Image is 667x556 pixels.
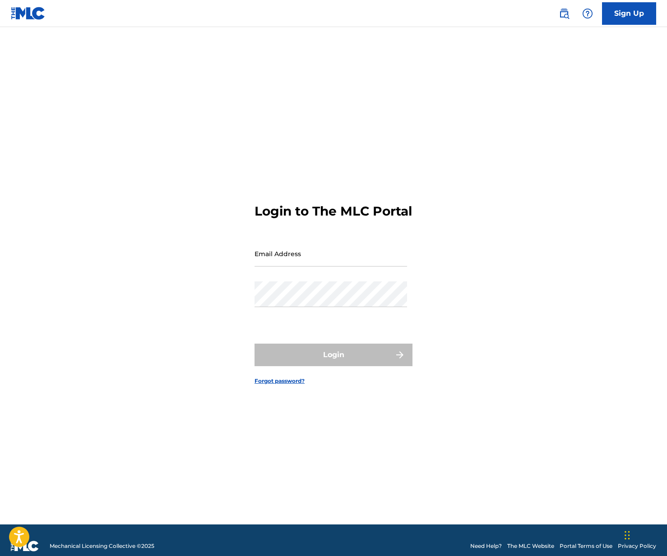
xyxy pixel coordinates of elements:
[560,542,612,550] a: Portal Terms of Use
[255,203,412,219] h3: Login to The MLC Portal
[559,8,570,19] img: search
[618,542,656,550] a: Privacy Policy
[255,377,305,385] a: Forgot password?
[11,541,39,551] img: logo
[555,5,573,23] a: Public Search
[625,522,630,549] div: Drag
[507,542,554,550] a: The MLC Website
[11,7,46,20] img: MLC Logo
[582,8,593,19] img: help
[579,5,597,23] div: Help
[602,2,656,25] a: Sign Up
[50,542,154,550] span: Mechanical Licensing Collective © 2025
[470,542,502,550] a: Need Help?
[622,513,667,556] iframe: Chat Widget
